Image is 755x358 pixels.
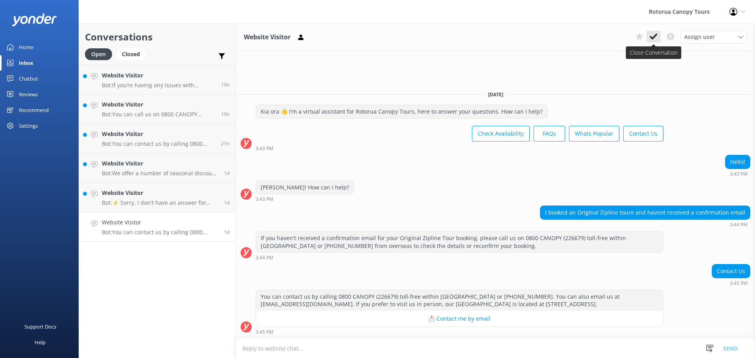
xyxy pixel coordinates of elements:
[221,111,230,117] span: Oct 14 2025 05:45pm (UTC +13:00) Pacific/Auckland
[102,159,218,168] h4: Website Visitor
[19,71,38,86] div: Chatbot
[256,145,663,151] div: Oct 13 2025 03:43pm (UTC +13:00) Pacific/Auckland
[19,102,49,118] div: Recommend
[256,255,273,260] strong: 3:44 PM
[35,334,46,350] div: Help
[712,280,750,286] div: Oct 13 2025 03:45pm (UTC +13:00) Pacific/Auckland
[221,81,230,88] span: Oct 14 2025 09:34pm (UTC +13:00) Pacific/Auckland
[256,311,663,327] button: 📩 Contact me by email
[102,218,218,227] h4: Website Visitor
[116,50,150,58] a: Closed
[79,65,236,94] a: Website VisitorBot:If you’re having any issues with booking online, please call us on 0800 CANOPY...
[102,71,215,80] h4: Website Visitor
[730,172,748,176] strong: 3:43 PM
[102,140,215,147] p: Bot: You can contact us by calling 0800 CANOPY (226679) toll-free within [GEOGRAPHIC_DATA] or [PH...
[224,199,230,206] span: Oct 14 2025 08:54am (UTC +13:00) Pacific/Auckland
[24,319,56,334] div: Support Docs
[102,189,218,197] h4: Website Visitor
[12,13,57,26] img: yonder-white-logo.png
[534,126,565,141] button: FAQs
[102,82,215,89] p: Bot: If you’re having any issues with booking online, please call us on 0800 CANOPY (226679) toll...
[472,126,530,141] button: Check Availability
[102,229,218,236] p: Bot: You can contact us by calling 0800 CANOPY (226679) toll-free within [GEOGRAPHIC_DATA] or [PH...
[102,130,215,138] h4: Website Visitor
[725,171,750,176] div: Oct 13 2025 03:43pm (UTC +13:00) Pacific/Auckland
[224,170,230,176] span: Oct 14 2025 11:07am (UTC +13:00) Pacific/Auckland
[684,33,715,41] span: Assign user
[85,48,112,60] div: Open
[116,48,146,60] div: Closed
[256,329,663,334] div: Oct 13 2025 03:45pm (UTC +13:00) Pacific/Auckland
[256,330,273,334] strong: 3:45 PM
[623,126,663,141] button: Contact Us
[19,118,38,134] div: Settings
[224,229,230,235] span: Oct 13 2025 03:45pm (UTC +13:00) Pacific/Auckland
[730,281,748,286] strong: 3:45 PM
[256,197,273,202] strong: 3:43 PM
[85,29,230,44] h2: Conversations
[102,199,218,206] p: Bot: ⚡ Sorry, I don't have an answer for that. Could you please try and rephrase your question? A...
[102,100,215,109] h4: Website Visitor
[79,153,236,183] a: Website VisitorBot:We offer a number of seasonal discount combos and deals. For a group of up to ...
[256,105,547,118] div: Kia ora 👋 I'm a virtual assistant for Rotorua Canopy Tours, here to answer your questions. How ca...
[726,155,750,169] div: Hello!
[256,181,354,194] div: [PERSON_NAME]! How can I help?
[85,50,116,58] a: Open
[79,183,236,212] a: Website VisitorBot:⚡ Sorry, I don't have an answer for that. Could you please try and rephrase yo...
[256,255,663,260] div: Oct 13 2025 03:44pm (UTC +13:00) Pacific/Auckland
[256,196,354,202] div: Oct 13 2025 03:43pm (UTC +13:00) Pacific/Auckland
[730,222,748,227] strong: 3:44 PM
[79,124,236,153] a: Website VisitorBot:You can contact us by calling 0800 CANOPY (226679) toll-free within [GEOGRAPHI...
[244,32,291,42] h3: Website Visitor
[19,39,33,55] div: Home
[712,264,750,278] div: Contact Us
[79,94,236,124] a: Website VisitorBot:You can call us on 0800 CANOPY (226679) Toll free (within [GEOGRAPHIC_DATA]) o...
[540,206,750,219] div: I booked an Original Zipline toure and havent received a confirmation email
[256,290,663,311] div: You can contact us by calling 0800 CANOPY (226679) toll-free within [GEOGRAPHIC_DATA] or [PHONE_N...
[569,126,619,141] button: Whats Popular
[79,212,236,242] a: Website VisitorBot:You can contact us by calling 0800 CANOPY (226679) toll-free within [GEOGRAPHI...
[483,91,508,98] span: [DATE]
[221,140,230,147] span: Oct 14 2025 04:09pm (UTC +13:00) Pacific/Auckland
[256,231,663,252] div: If you haven't received a confirmation email for your Original Zipline Tour booking, please call ...
[102,111,215,118] p: Bot: You can call us on 0800 CANOPY (226679) Toll free (within [GEOGRAPHIC_DATA]) or [PHONE_NUMBE...
[19,55,33,71] div: Inbox
[540,222,750,227] div: Oct 13 2025 03:44pm (UTC +13:00) Pacific/Auckland
[256,146,273,151] strong: 3:43 PM
[102,170,218,177] p: Bot: We offer a number of seasonal discount combos and deals. For a group of up to 10 people, the...
[680,31,747,43] div: Assign User
[19,86,38,102] div: Reviews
